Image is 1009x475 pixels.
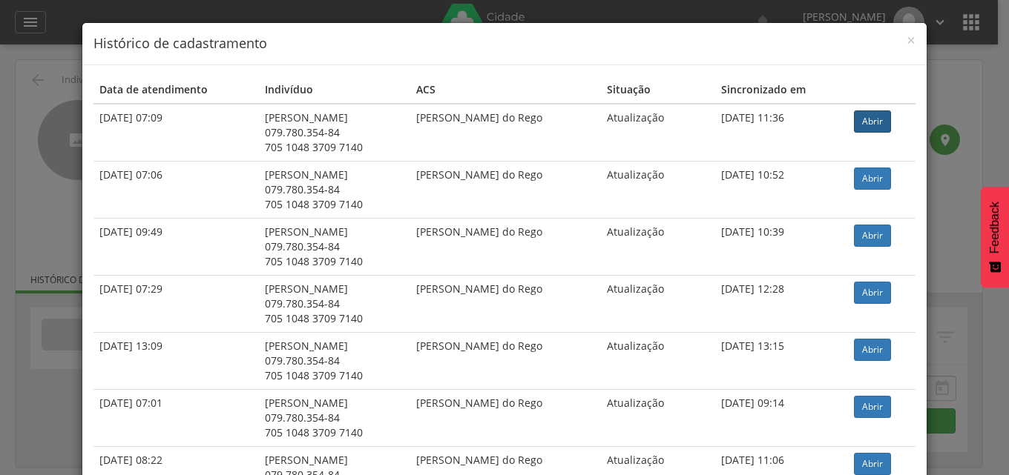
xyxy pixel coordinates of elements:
td: [DATE] 11:36 [715,104,848,162]
td: [DATE] 13:15 [715,332,848,389]
td: [DATE] 07:01 [93,389,259,446]
button: Feedback - Mostrar pesquisa [981,187,1009,288]
a: Abrir [854,225,891,247]
div: 079.780.354-84 [265,239,404,254]
button: Close [907,33,916,48]
div: [PERSON_NAME] [265,110,404,125]
th: Sincronizado em [715,76,848,104]
div: 705 1048 3709 7140 [265,197,404,212]
div: 705 1048 3709 7140 [265,311,404,326]
div: [PERSON_NAME] [265,453,404,468]
td: [PERSON_NAME] do Rego [410,389,600,446]
th: Situação [601,76,715,104]
td: [DATE] 12:28 [715,275,848,332]
td: [DATE] 07:06 [93,161,259,218]
h4: Histórico de cadastramento [93,34,916,53]
th: ACS [410,76,600,104]
div: Atualização [607,167,709,182]
td: [DATE] 09:14 [715,389,848,446]
th: Indivíduo [259,76,410,104]
td: [PERSON_NAME] do Rego [410,104,600,162]
div: 705 1048 3709 7140 [265,425,404,440]
div: Atualização [607,225,709,239]
div: 079.780.354-84 [265,182,404,197]
div: 705 1048 3709 7140 [265,254,404,269]
td: [PERSON_NAME] do Rego [410,161,600,218]
td: [DATE] 07:29 [93,275,259,332]
th: Data de atendimento [93,76,259,104]
div: 079.780.354-84 [265,296,404,311]
td: [DATE] 10:52 [715,161,848,218]
div: [PERSON_NAME] [265,339,404,353]
div: [PERSON_NAME] [265,225,404,239]
div: 079.780.354-84 [265,125,404,140]
div: 079.780.354-84 [265,411,404,425]
span: × [907,30,916,50]
td: [DATE] 13:09 [93,332,259,389]
div: Atualização [607,339,709,353]
div: Atualização [607,110,709,125]
td: [PERSON_NAME] do Rego [410,275,600,332]
a: Abrir [854,110,891,133]
a: Abrir [854,339,891,361]
div: 705 1048 3709 7140 [265,368,404,383]
div: [PERSON_NAME] [265,282,404,296]
div: Atualização [607,453,709,468]
a: Abrir [854,167,891,190]
div: [PERSON_NAME] [265,167,404,182]
td: [PERSON_NAME] do Rego [410,332,600,389]
div: 705 1048 3709 7140 [265,140,404,155]
div: Atualização [607,282,709,296]
span: Feedback [988,202,1002,253]
td: [DATE] 07:09 [93,104,259,162]
div: Atualização [607,396,709,411]
a: Abrir [854,396,891,418]
td: [DATE] 09:49 [93,218,259,275]
div: 079.780.354-84 [265,353,404,368]
a: Abrir [854,453,891,475]
a: Abrir [854,282,891,304]
div: [PERSON_NAME] [265,396,404,411]
td: [PERSON_NAME] do Rego [410,218,600,275]
td: [DATE] 10:39 [715,218,848,275]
